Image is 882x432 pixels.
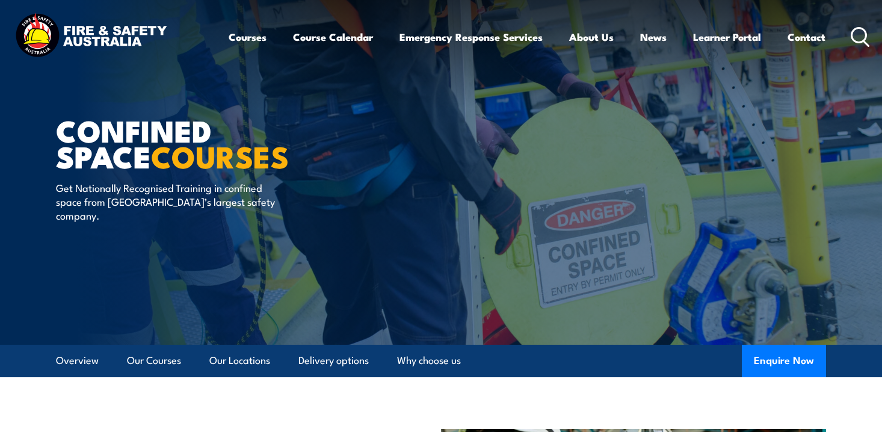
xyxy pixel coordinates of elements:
[209,345,270,377] a: Our Locations
[56,181,276,223] p: Get Nationally Recognised Training in confined space from [GEOGRAPHIC_DATA]’s largest safety comp...
[229,21,267,53] a: Courses
[399,21,543,53] a: Emergency Response Services
[693,21,761,53] a: Learner Portal
[742,345,826,377] button: Enquire Now
[127,345,181,377] a: Our Courses
[788,21,825,53] a: Contact
[640,21,667,53] a: News
[293,21,373,53] a: Course Calendar
[151,132,289,179] strong: COURSES
[298,345,369,377] a: Delivery options
[569,21,614,53] a: About Us
[397,345,461,377] a: Why choose us
[56,117,353,168] h1: Confined Space
[56,345,99,377] a: Overview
